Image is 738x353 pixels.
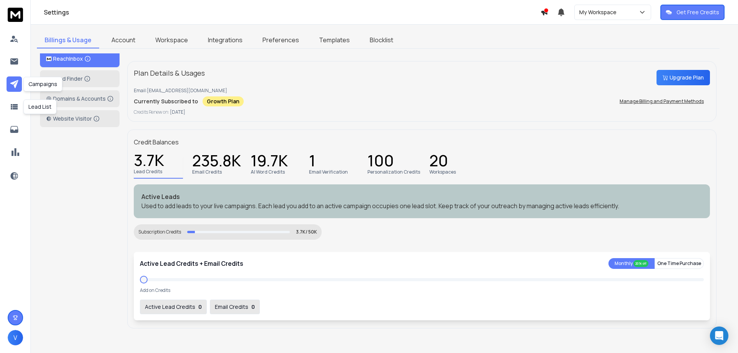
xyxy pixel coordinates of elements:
button: Website Visitor [40,110,120,127]
p: Active Lead Credits [145,303,195,311]
h1: Settings [44,8,540,17]
p: Active Leads [141,192,702,201]
img: logo [46,56,52,61]
p: Email Credits [215,303,248,311]
a: Workspace [148,32,196,48]
div: Lead List [23,99,57,114]
a: Billings & Usage [37,32,99,48]
p: 3.7K [134,156,164,167]
button: Monthly 20% off [608,258,655,269]
p: Email Credits [192,169,222,175]
a: Templates [311,32,357,48]
p: Used to add leads to your live campaigns. Each lead you add to an active campaign occupies one le... [141,201,702,210]
p: Email Verification [309,169,348,175]
a: Integrations [200,32,250,48]
button: Manage Billing and Payment Methods [613,94,710,109]
p: Personalization Credits [367,169,420,175]
div: Subscription Credits [138,229,181,235]
div: Growth Plan [203,96,244,106]
p: 100 [367,157,394,167]
p: 1 [309,157,316,167]
p: 3.7K/ 50K [296,229,317,235]
div: Open Intercom Messenger [710,326,728,345]
p: Currently Subscribed to [134,98,198,105]
p: Credit Balances [134,138,179,147]
p: 0 [198,303,202,311]
button: Upgrade Plan [657,70,710,85]
p: 0 [251,303,255,311]
div: Campaigns [23,77,62,91]
p: Email: [EMAIL_ADDRESS][DOMAIN_NAME] [134,88,710,94]
span: [DATE] [170,109,185,115]
a: Preferences [255,32,307,48]
div: 20% off [633,260,648,267]
p: My Workspace [579,8,620,16]
p: Plan Details & Usages [134,68,205,78]
p: 20 [429,157,448,167]
p: Add on Credits [140,287,170,293]
p: 235.8K [192,157,241,167]
button: Lead Finder [40,70,120,87]
p: Manage Billing and Payment Methods [620,98,704,104]
button: ReachInbox [40,50,120,67]
p: 19.7K [251,157,288,167]
a: Blocklist [362,32,401,48]
button: Domains & Accounts [40,90,120,107]
p: AI Word Credits [251,169,285,175]
button: Get Free Credits [660,5,725,20]
button: V [8,330,23,345]
p: Credits Renew on: [134,109,710,115]
a: Account [104,32,143,48]
p: Workspaces [429,169,456,175]
button: One Time Purchase [655,258,704,269]
p: Active Lead Credits + Email Credits [140,259,243,268]
p: Get Free Credits [676,8,719,16]
p: Lead Credits [134,169,162,175]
